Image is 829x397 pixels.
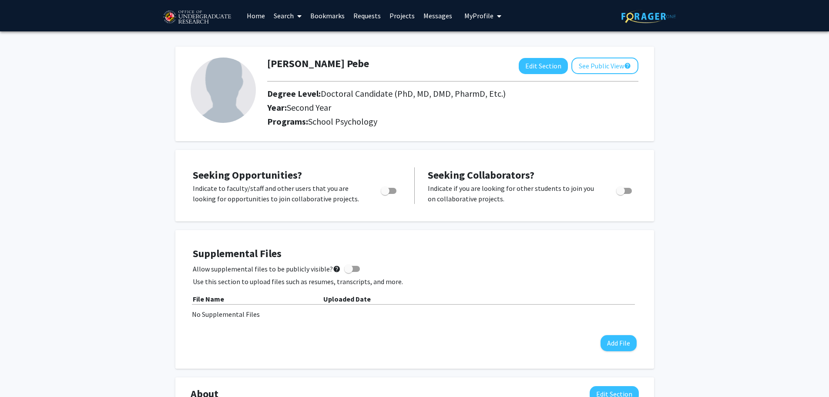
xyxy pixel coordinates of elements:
div: Toggle [377,183,401,196]
h2: Year: [267,102,583,113]
img: ForagerOne Logo [621,10,676,23]
mat-icon: help [333,264,341,274]
p: Indicate to faculty/staff and other users that you are looking for opportunities to join collabor... [193,183,364,204]
button: See Public View [571,58,638,74]
span: Allow supplemental files to be publicly visible? [193,264,341,274]
b: Uploaded Date [323,295,371,303]
img: Profile Picture [191,58,256,123]
span: Seeking Opportunities? [193,168,302,182]
span: My Profile [464,11,493,20]
img: University of Maryland Logo [160,7,234,28]
div: No Supplemental Files [192,309,638,319]
a: Bookmarks [306,0,349,31]
h1: [PERSON_NAME] Pebe [267,58,369,70]
a: Home [242,0,269,31]
a: Projects [385,0,419,31]
a: Messages [419,0,456,31]
button: Edit Section [519,58,568,74]
p: Indicate if you are looking for other students to join you on collaborative projects. [428,183,600,204]
span: Doctoral Candidate (PhD, MD, DMD, PharmD, Etc.) [321,88,506,99]
span: Seeking Collaborators? [428,168,534,182]
span: School Psychology [308,116,377,127]
p: Use this section to upload files such as resumes, transcripts, and more. [193,276,637,287]
b: File Name [193,295,224,303]
mat-icon: help [624,61,631,71]
span: Second Year [287,102,331,113]
a: Requests [349,0,385,31]
iframe: Chat [7,358,37,390]
h2: Programs: [267,116,638,127]
h4: Supplemental Files [193,248,637,260]
h2: Degree Level: [267,88,583,99]
button: Add File [601,335,637,351]
a: Search [269,0,306,31]
div: Toggle [613,183,637,196]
